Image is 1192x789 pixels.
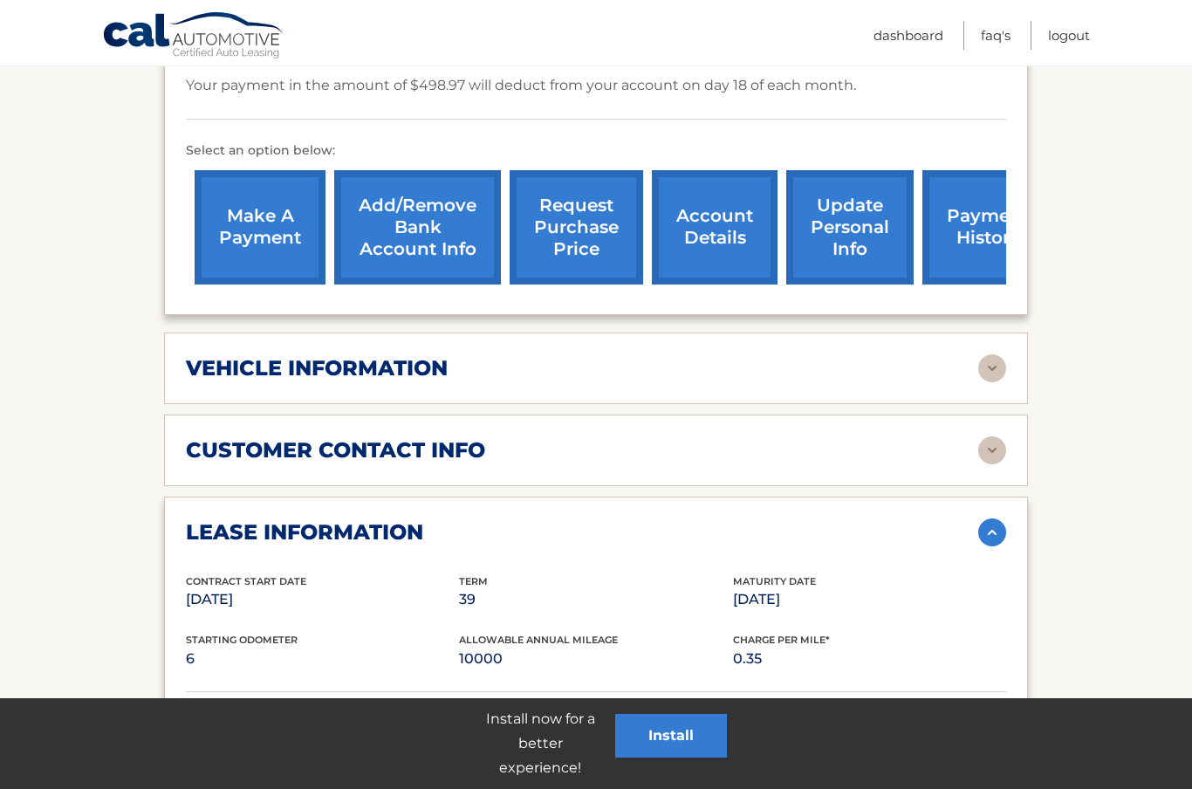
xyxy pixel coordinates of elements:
a: make a payment [195,170,325,285]
p: [DATE] [186,587,459,612]
span: Allowable Annual Mileage [459,634,618,646]
p: Your payment in the amount of $498.97 will deduct from your account on day 18 of each month. [186,73,856,98]
button: Install [615,714,727,758]
a: Dashboard [873,21,943,50]
p: 0.35 [733,647,1006,671]
p: 6 [186,647,459,671]
p: Install now for a better experience! [465,707,615,780]
h2: lease information [186,519,423,545]
a: payment history [922,170,1053,285]
span: Maturity Date [733,575,816,587]
span: Contract Start Date [186,575,306,587]
a: FAQ's [981,21,1010,50]
a: Logout [1048,21,1090,50]
span: Starting Odometer [186,634,298,646]
p: 39 [459,587,732,612]
p: 10000 [459,647,732,671]
h2: vehicle information [186,355,448,381]
h2: customer contact info [186,437,485,463]
span: Charge Per Mile* [733,634,830,646]
p: [DATE] [733,587,1006,612]
span: Term [459,575,488,587]
a: Cal Automotive [102,11,285,62]
p: Select an option below: [186,141,1006,161]
a: request purchase price [510,170,643,285]
a: Add/Remove bank account info [334,170,501,285]
img: accordion-active.svg [978,518,1006,546]
img: accordion-rest.svg [978,354,1006,382]
a: account details [652,170,778,285]
a: update personal info [786,170,914,285]
img: accordion-rest.svg [978,436,1006,464]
